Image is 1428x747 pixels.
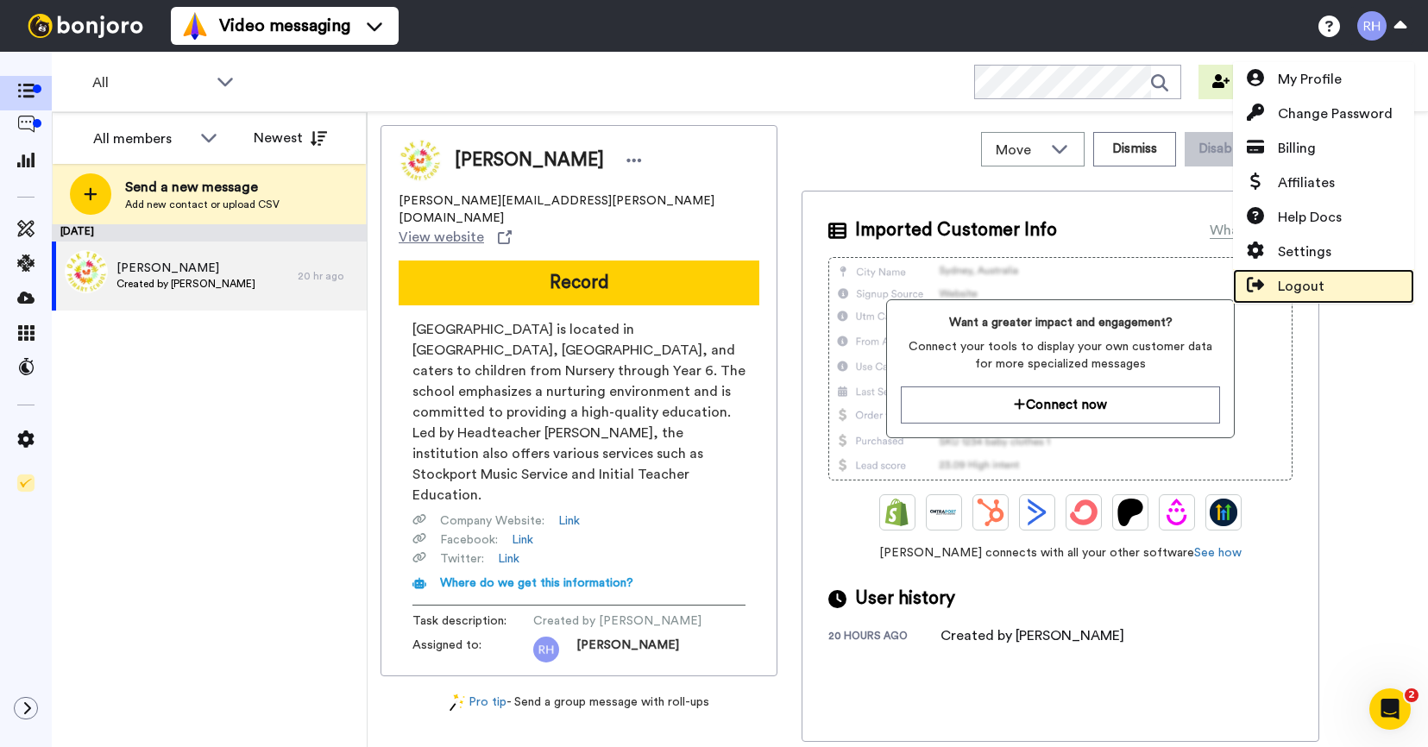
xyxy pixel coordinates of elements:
span: Video messaging [219,14,350,38]
span: Imported Customer Info [855,217,1057,243]
img: ActiveCampaign [1023,499,1051,526]
span: Want a greater impact and engagement? [901,314,1219,331]
span: Affiliates [1278,173,1335,193]
a: Settings [1233,235,1414,269]
div: Created by [PERSON_NAME] [940,625,1124,646]
span: [PERSON_NAME] [116,260,255,277]
span: Connect your tools to display your own customer data for more specialized messages [901,338,1219,373]
span: Add new contact or upload CSV [125,198,280,211]
img: rh.png [533,637,559,662]
a: My Profile [1233,62,1414,97]
img: Checklist.svg [17,474,35,492]
span: Facebook : [440,531,498,549]
span: [PERSON_NAME][EMAIL_ADDRESS][PERSON_NAME][DOMAIN_NAME] [399,192,759,227]
img: bj-logo-header-white.svg [21,14,150,38]
img: magic-wand.svg [450,694,465,712]
img: vm-color.svg [181,12,209,40]
span: Move [996,140,1042,160]
span: Created by [PERSON_NAME] [116,277,255,291]
button: Dismiss [1093,132,1176,166]
span: Created by [PERSON_NAME] [533,612,701,630]
img: GoHighLevel [1210,499,1237,526]
img: Drip [1163,499,1191,526]
img: Ontraport [930,499,958,526]
span: [GEOGRAPHIC_DATA] is located in [GEOGRAPHIC_DATA], [GEOGRAPHIC_DATA], and caters to children from... [412,319,745,505]
span: Help Docs [1278,207,1342,228]
a: Billing [1233,131,1414,166]
button: Record [399,261,759,305]
button: Connect now [901,386,1219,424]
span: Send a new message [125,177,280,198]
img: Patreon [1117,499,1144,526]
div: What is this? [1210,220,1293,241]
span: Company Website : [440,512,544,530]
span: Twitter : [440,550,484,568]
img: Image of Rachel walters [399,139,442,182]
span: Where do we get this information? [440,577,633,589]
span: Assigned to: [412,637,533,662]
a: Help Docs [1233,200,1414,235]
span: 2 [1405,688,1419,702]
a: View website [399,227,512,248]
span: Task description : [412,612,533,630]
div: [DATE] [52,224,367,242]
img: Hubspot [977,499,1004,526]
span: Billing [1278,138,1316,159]
button: Newest [241,121,340,155]
img: Shopify [884,499,911,526]
div: 20 hours ago [828,629,940,646]
a: Pro tip [450,694,506,712]
iframe: Intercom live chat [1369,688,1411,730]
span: Change Password [1278,104,1393,124]
div: All members [93,129,192,149]
span: Logout [1278,276,1324,297]
img: 89a7eb53-34e4-4d3c-b717-2b1616b4ab06.jpg [65,250,108,293]
img: ConvertKit [1070,499,1098,526]
a: Link [512,531,533,549]
span: User history [855,586,955,612]
a: Change Password [1233,97,1414,131]
a: Link [558,512,580,530]
span: [PERSON_NAME] [576,637,679,662]
button: Disable fallback [1185,132,1309,166]
span: My Profile [1278,69,1342,90]
button: Invite [1198,65,1283,99]
div: - Send a group message with roll-ups [381,694,777,712]
a: Logout [1233,269,1414,304]
a: Affiliates [1233,166,1414,200]
div: 20 hr ago [298,269,358,283]
span: All [92,72,208,93]
span: [PERSON_NAME] connects with all your other software [828,544,1293,562]
span: Settings [1278,242,1331,262]
a: Link [498,550,519,568]
span: View website [399,227,484,248]
a: See how [1194,547,1242,559]
span: [PERSON_NAME] [455,148,604,173]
